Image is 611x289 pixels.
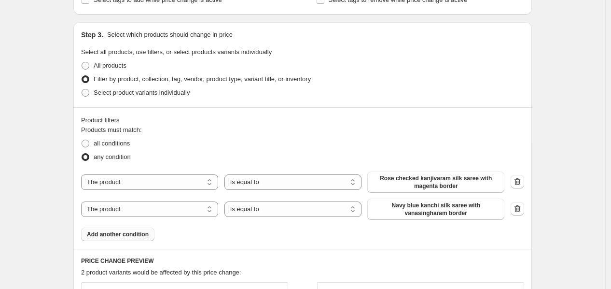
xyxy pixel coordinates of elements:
[81,30,103,40] h2: Step 3.
[373,202,499,217] span: Navy blue kanchi silk saree with vanasingharam border
[107,30,233,40] p: Select which products should change in price
[94,75,311,83] span: Filter by product, collection, tag, vendor, product type, variant title, or inventory
[81,126,142,133] span: Products must match:
[373,174,499,190] span: Rose checked kanjivaram silk saree with magenta border
[81,269,241,276] span: 2 product variants would be affected by this price change:
[367,172,504,193] button: Rose checked kanjivaram silk saree with magenta border
[81,257,524,265] h6: PRICE CHANGE PREVIEW
[94,62,126,69] span: All products
[94,89,190,96] span: Select product variants individually
[81,116,524,125] div: Product filters
[94,140,130,147] span: all conditions
[81,228,154,241] button: Add another condition
[94,153,131,160] span: any condition
[367,199,504,220] button: Navy blue kanchi silk saree with vanasingharam border
[87,231,149,238] span: Add another condition
[81,48,272,56] span: Select all products, use filters, or select products variants individually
